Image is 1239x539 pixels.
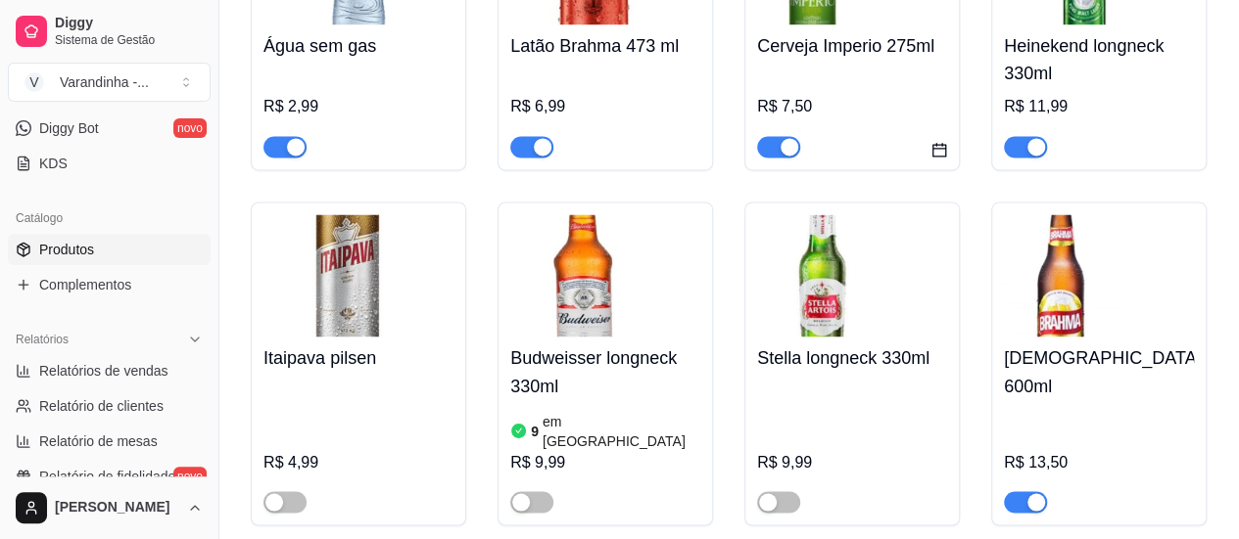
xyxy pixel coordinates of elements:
[263,344,453,372] h4: Itaipava pilsen
[39,275,131,294] span: Complementos
[531,421,539,440] article: 9
[1004,450,1194,473] div: R$ 13,50
[757,450,947,473] div: R$ 9,99
[39,154,68,173] span: KDS
[8,269,211,300] a: Complementos
[263,32,453,60] h4: Água sem gas
[55,15,203,32] span: Diggy
[757,32,947,60] h4: Cerveja Imperio 275ml
[1004,32,1194,87] h4: Heinekend longneck 330ml
[8,234,211,265] a: Produtos
[8,426,211,457] a: Relatório de mesas
[263,95,453,118] div: R$ 2,99
[8,461,211,492] a: Relatório de fidelidadenovo
[757,214,947,337] img: product-image
[8,484,211,531] button: [PERSON_NAME]
[39,467,175,486] span: Relatório de fidelidade
[39,396,164,416] span: Relatório de clientes
[510,95,700,118] div: R$ 6,99
[1004,344,1194,399] h4: [DEMOGRAPHIC_DATA] 600ml
[8,202,211,234] div: Catálogo
[39,240,94,259] span: Produtos
[8,8,211,55] a: DiggySistema de Gestão
[1004,214,1194,337] img: product-image
[510,32,700,60] h4: Latão Brahma 473 ml
[8,112,211,144] a: Diggy Botnovo
[510,450,700,473] div: R$ 9,99
[1004,95,1194,118] div: R$ 11,99
[39,118,99,138] span: Diggy Bot
[757,344,947,372] h4: Stella longneck 330ml
[24,72,44,92] span: V
[543,411,700,450] article: em [GEOGRAPHIC_DATA]
[8,390,211,422] a: Relatório de clientes
[8,63,211,102] button: Select a team
[8,148,211,179] a: KDS
[263,450,453,473] div: R$ 4,99
[510,214,700,337] img: product-image
[510,344,700,399] h4: Budweisser longneck 330ml
[931,142,947,157] span: calendar
[757,95,947,118] div: R$ 7,50
[55,499,179,517] span: [PERSON_NAME]
[39,361,168,381] span: Relatórios de vendas
[60,72,149,92] div: Varandinha - ...
[55,32,203,48] span: Sistema de Gestão
[16,332,69,347] span: Relatórios
[263,214,453,337] img: product-image
[8,355,211,386] a: Relatórios de vendas
[39,431,158,451] span: Relatório de mesas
